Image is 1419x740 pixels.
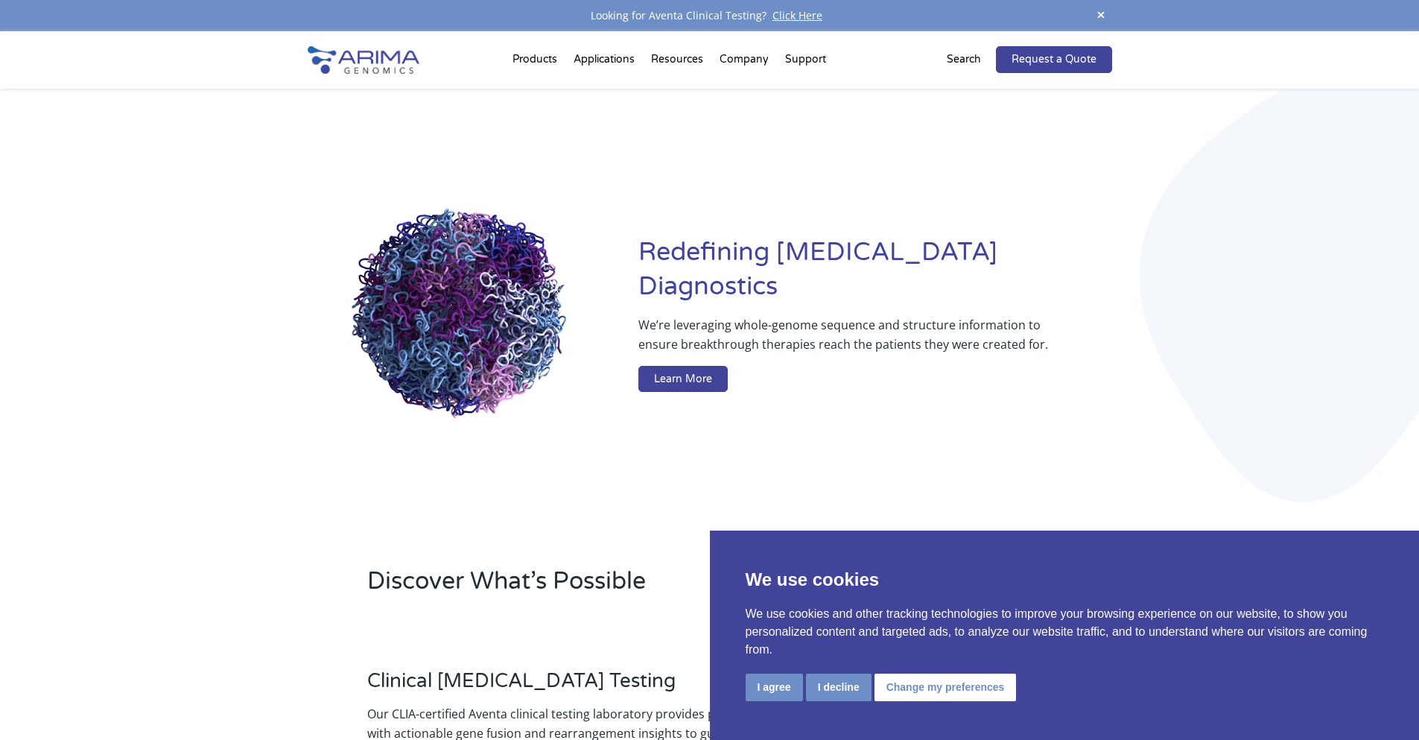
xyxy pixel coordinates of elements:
h3: Clinical [MEDICAL_DATA] Testing [367,669,772,704]
h1: Redefining [MEDICAL_DATA] Diagnostics [638,235,1111,315]
a: Click Here [766,8,828,22]
a: Learn More [638,366,728,393]
img: Arima-Genomics-logo [308,46,419,74]
button: Change my preferences [874,674,1017,701]
p: We’re leveraging whole-genome sequence and structure information to ensure breakthrough therapies... [638,315,1052,366]
p: We use cookies and other tracking technologies to improve your browsing experience on our website... [746,605,1384,659]
p: We use cookies [746,566,1384,593]
a: Request a Quote [996,46,1112,73]
button: I decline [806,674,872,701]
button: I agree [746,674,803,701]
p: Search [947,50,981,69]
h2: Discover What’s Possible [367,565,900,610]
div: Looking for Aventa Clinical Testing? [308,6,1112,25]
